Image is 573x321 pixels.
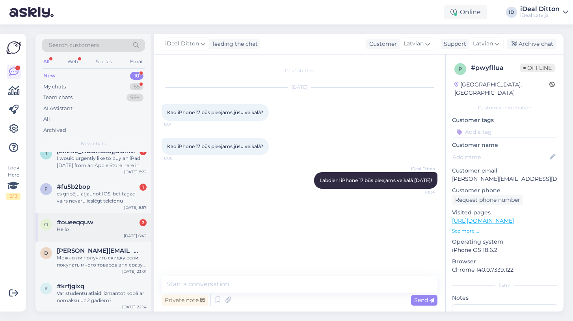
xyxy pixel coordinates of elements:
[210,40,258,48] div: leading the chat
[164,121,193,127] span: 6:01
[6,164,20,200] div: Look Here
[452,141,557,149] p: Customer name
[122,268,147,274] div: [DATE] 23:01
[43,83,66,91] div: My chats
[452,186,557,195] p: Customer phone
[441,40,466,48] div: Support
[452,126,557,138] input: Add a tag
[507,39,556,49] div: Archive chat
[57,190,147,205] div: es gribēju atjaunot IOS, bet tagad vairs nevaru ieslēgt telefonu
[49,41,99,49] span: Search customers
[6,40,21,55] img: Askly Logo
[140,184,147,191] div: 1
[124,233,147,239] div: [DATE] 6:42
[452,227,557,235] p: See more ...
[506,7,517,18] div: ID
[57,219,93,226] span: #oueeqquw
[459,66,462,72] span: p
[404,39,424,48] span: Latvian
[42,56,51,67] div: All
[124,169,147,175] div: [DATE] 8:22
[45,150,47,156] span: j
[414,297,434,304] span: Send
[366,40,397,48] div: Customer
[66,56,80,67] div: Web
[452,167,557,175] p: Customer email
[165,39,199,48] span: iDeal Ditton
[454,81,549,97] div: [GEOGRAPHIC_DATA], [GEOGRAPHIC_DATA]
[452,257,557,266] p: Browser
[94,56,113,67] div: Socials
[57,254,147,268] div: Можно ли получить скидку если покупать много товаров эпл сразу или чехол в подарок
[452,294,557,302] p: Notes
[452,195,523,205] div: Request phone number
[406,189,435,195] span: 10:24
[167,143,263,149] span: Kad iPhone 17 būs pieejams jūsu veikalā?
[452,238,557,246] p: Operating system
[452,104,557,111] div: Customer information
[162,295,208,306] div: Private note
[452,246,557,254] p: iPhone OS 18.6.2
[43,115,50,123] div: All
[45,285,48,291] span: k
[520,6,568,19] a: iDeal DittoniDeal Latvija
[520,12,560,19] div: iDeal Latvija
[128,56,145,67] div: Email
[57,247,139,254] span: dmitrijs.akasevs@gmail.com
[44,250,48,256] span: d
[57,155,147,169] div: I would urgently like to buy an iPad [DATE] from an Apple Store here in [GEOGRAPHIC_DATA]
[122,304,147,310] div: [DATE] 22:14
[124,205,147,210] div: [DATE] 6:57
[452,116,557,124] p: Customer tags
[406,166,435,172] span: iDeal Ditton
[452,175,557,183] p: [PERSON_NAME][EMAIL_ADDRESS][DOMAIN_NAME]
[43,126,66,134] div: Archived
[81,140,106,147] span: New chats
[57,283,84,290] span: #krfjgixq
[43,94,73,101] div: Team chats
[57,226,147,233] div: Hello
[444,5,487,19] div: Online
[130,72,143,80] div: 10
[452,153,548,161] input: Add name
[43,105,73,113] div: AI Assistant
[6,193,20,200] div: 2 / 3
[140,219,147,226] div: 2
[452,266,557,274] p: Chrome 140.0.7339.122
[167,109,263,115] span: Kad iPhone 17 būs pieejams jūsu veikalā?
[452,208,557,217] p: Visited pages
[57,290,147,304] div: Var studentu atlaidi izmantot kopā ar nomaksu uz 2 gadiem?
[57,183,90,190] span: #fu5b2bop
[43,72,56,80] div: New
[452,217,514,224] a: [URL][DOMAIN_NAME]
[320,177,432,183] span: Labdien! iPhone 17 būs pieejams veikalā [DATE]!
[520,64,555,72] span: Offline
[473,39,493,48] span: Latvian
[130,83,143,91] div: 65
[45,186,48,192] span: f
[44,222,48,227] span: o
[162,84,437,91] div: [DATE]
[164,155,193,161] span: 6:06
[471,63,520,73] div: # pwyfllua
[452,282,557,289] div: Extra
[162,67,437,74] div: Chat started
[520,6,560,12] div: iDeal Ditton
[127,94,143,101] div: 99+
